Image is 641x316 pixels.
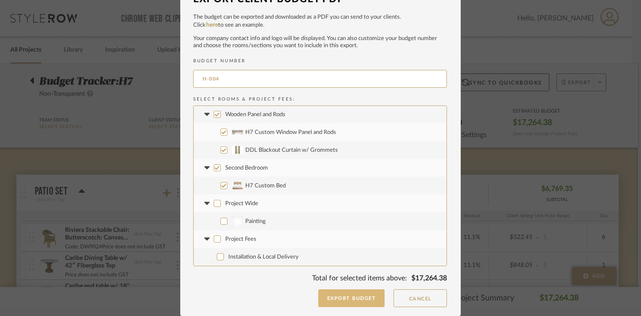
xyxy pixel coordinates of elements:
input: Painting [220,218,227,225]
span: Painting [245,219,266,224]
p: Your company contact info and logo will be displayed. You can also customize your budget number a... [193,35,447,49]
img: 9a892b13-52f9-4d29-b1ff-c2ca3cdbd233_50x50.jpg [232,180,243,191]
span: Installation & Local Delivery [228,254,299,260]
span: Total for selected items above: [312,275,407,282]
img: be6b2b12-3bdb-403d-ade3-9ba64312e2dc_50x50.jpg [232,127,243,138]
span: DDL Blackout Curtain w/ Grommets [245,147,338,153]
button: Cancel [394,289,447,307]
a: here [206,22,218,28]
input: Installation & Local Delivery [217,253,224,260]
input: Project Fees [214,235,221,243]
span: Project Wide [225,201,258,207]
p: The budget can be exported and downloaded as a PDF you can send to your clients. [193,13,447,22]
span: Second Bedroom [225,165,268,171]
input: Wooden Panel and Rods [214,111,221,118]
input: Project Wide [214,200,221,207]
h2: Select Rooms & Project Fees: [193,97,447,102]
button: Export Budget [318,289,385,307]
p: Click to see an example. [193,21,447,30]
input: DDL Blackout Curtain w/ Grommets [220,146,227,154]
input: H7 Custom Window Panel and Rods [220,129,227,136]
img: edb0f61a-0dc0-4615-8dd2-dcf7ba9bc6f4_50x50.jpg [232,145,243,155]
span: H7 Custom Bed [245,183,286,189]
input: H7 Custom Bed [220,182,227,189]
span: Project Fees [225,236,256,242]
span: Wooden Panel and Rods [225,112,285,117]
input: BUDGET NUMBER [193,70,447,88]
span: $17,264.38 [411,275,447,282]
span: H7 Custom Window Panel and Rods [245,130,336,135]
h2: BUDGET NUMBER [193,58,447,64]
input: Second Bedroom [214,164,221,171]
